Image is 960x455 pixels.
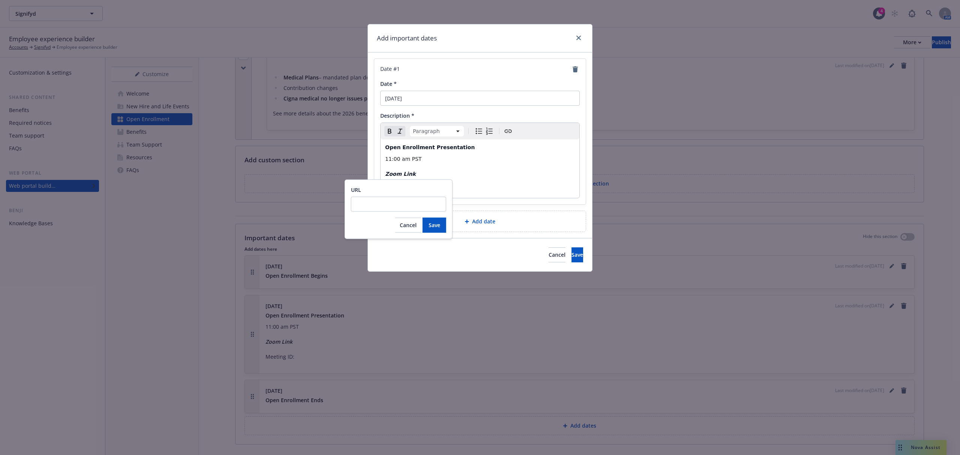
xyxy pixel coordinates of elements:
[380,112,414,119] span: Description *
[384,126,395,136] button: Remove bold
[395,126,405,136] button: Remove italic
[351,186,361,193] span: URL
[385,171,416,177] strong: Zoom Link
[400,222,417,229] span: Cancel
[474,126,484,136] button: Bulleted list
[395,218,421,233] button: Cancel
[380,65,400,74] span: Date # 1
[385,144,475,150] span: Open Enrollment Presentation
[385,156,421,162] span: 11:00 am PST
[571,247,583,262] button: Save
[474,126,495,136] div: toggle group
[410,126,464,136] button: Block type
[549,247,565,262] button: Cancel
[571,65,580,74] a: remove
[472,217,495,225] span: Add date
[484,126,495,136] button: Numbered list
[377,33,437,43] h1: Add important dates
[380,80,397,87] span: Date *
[429,222,440,229] span: Save
[571,251,583,258] span: Save
[374,211,586,232] div: Add date
[549,251,565,258] span: Cancel
[380,91,580,106] input: Add date here
[574,33,583,42] a: close
[503,126,513,136] button: Create link
[423,218,446,233] button: Save
[381,139,579,198] div: editable markdown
